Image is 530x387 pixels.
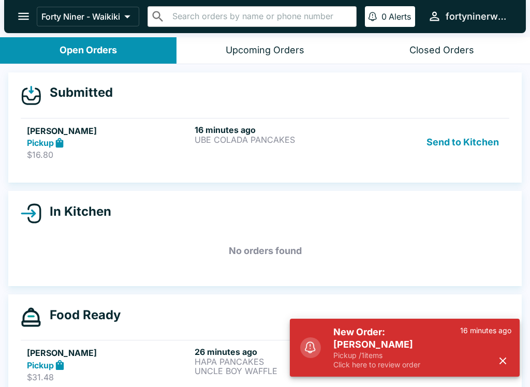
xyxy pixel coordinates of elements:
button: Send to Kitchen [422,125,503,160]
h4: In Kitchen [41,204,111,219]
p: 0 [381,11,387,22]
div: Closed Orders [409,44,474,56]
p: HAPA PANCAKES [195,357,358,366]
p: Forty Niner - Waikiki [41,11,120,22]
p: Alerts [389,11,411,22]
button: open drawer [10,3,37,29]
p: Pickup / 1 items [333,351,460,360]
div: fortyninerwaikiki [446,10,509,23]
p: $31.48 [27,372,190,382]
p: 16 minutes ago [460,326,511,335]
p: Click here to review order [333,360,460,369]
h4: Submitted [41,85,113,100]
p: UBE COLADA PANCAKES [195,135,358,144]
input: Search orders by name or phone number [169,9,352,24]
div: Open Orders [60,44,117,56]
h6: 16 minutes ago [195,125,358,135]
button: fortyninerwaikiki [423,5,513,27]
div: Upcoming Orders [226,44,304,56]
button: Forty Niner - Waikiki [37,7,139,26]
h6: 26 minutes ago [195,347,358,357]
a: [PERSON_NAME]Pickup$16.8016 minutes agoUBE COLADA PANCAKESSend to Kitchen [21,118,509,167]
h5: [PERSON_NAME] [27,125,190,137]
h5: New Order: [PERSON_NAME] [333,326,460,351]
strong: Pickup [27,360,54,370]
p: UNCLE BOY WAFFLE [195,366,358,376]
h5: [PERSON_NAME] [27,347,190,359]
strong: Pickup [27,138,54,148]
h5: No orders found [21,232,509,270]
p: $16.80 [27,150,190,160]
h4: Food Ready [41,307,121,323]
